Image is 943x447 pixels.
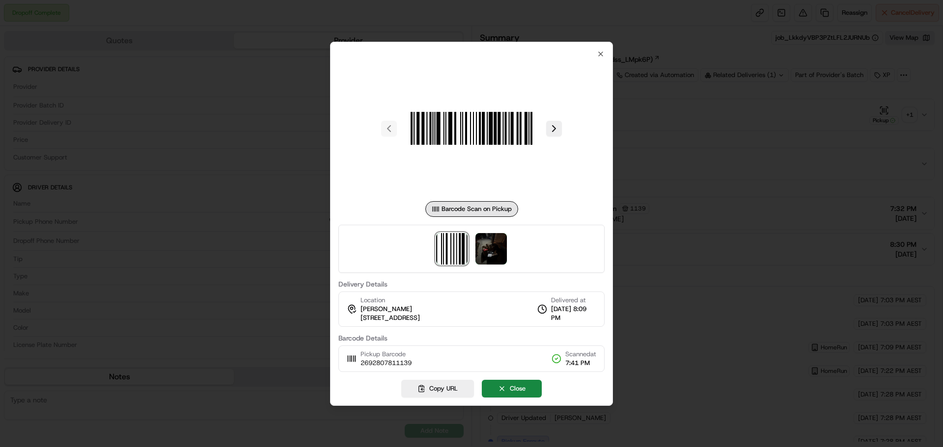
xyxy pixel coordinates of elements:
[361,359,412,368] span: 2692807811139
[167,97,179,108] button: Start new chat
[79,138,162,156] a: 💻API Documentation
[436,233,468,264] img: barcode_scan_on_pickup image
[401,58,542,199] img: barcode_scan_on_pickup image
[482,380,542,397] button: Close
[551,305,596,322] span: [DATE] 8:09 PM
[551,296,596,305] span: Delivered at
[361,314,420,322] span: [STREET_ADDRESS]
[361,350,412,359] span: Pickup Barcode
[475,233,507,264] img: photo_proof_of_delivery image
[10,39,179,55] p: Welcome 👋
[83,143,91,151] div: 💻
[33,104,124,111] div: We're available if you need us!
[10,94,28,111] img: 1736555255976-a54dd68f-1ca7-489b-9aae-adbdc363a1c4
[338,281,605,288] label: Delivery Details
[425,201,518,217] div: Barcode Scan on Pickup
[26,63,177,74] input: Got a question? Start typing here...
[361,305,412,314] span: [PERSON_NAME]
[10,143,18,151] div: 📗
[10,10,29,29] img: Nash
[401,380,474,397] button: Copy URL
[33,94,161,104] div: Start new chat
[565,359,596,368] span: 7:41 PM
[20,142,75,152] span: Knowledge Base
[565,350,596,359] span: Scanned at
[93,142,158,152] span: API Documentation
[6,138,79,156] a: 📗Knowledge Base
[338,335,605,342] label: Barcode Details
[361,296,385,305] span: Location
[98,166,119,174] span: Pylon
[69,166,119,174] a: Powered byPylon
